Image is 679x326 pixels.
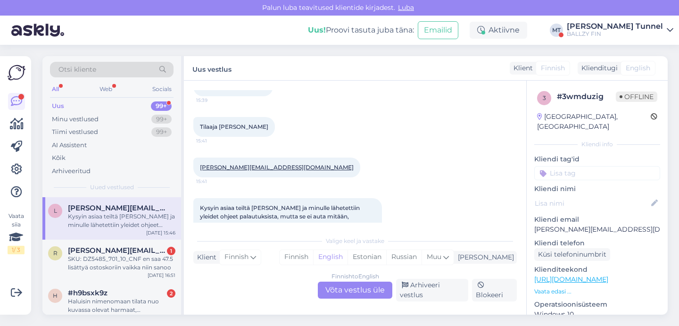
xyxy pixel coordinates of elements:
[52,115,99,124] div: Minu vestlused
[151,115,172,124] div: 99+
[50,83,61,95] div: All
[567,23,663,30] div: [PERSON_NAME] Tunnel
[557,91,616,102] div: # 3wmduzig
[395,3,417,12] span: Luba
[318,282,392,299] div: Võta vestlus üle
[534,238,660,248] p: Kliendi telefon
[8,212,25,254] div: Vaata siia
[534,248,610,261] div: Küsi telefoninumbrit
[567,30,663,38] div: BALLZY FIN
[150,83,174,95] div: Socials
[53,250,58,257] span: r
[543,94,546,101] span: 3
[68,246,166,255] span: rantanen.jarkko@gmail.com
[535,198,649,209] input: Lisa nimi
[151,127,172,137] div: 99+
[578,63,618,73] div: Klienditugi
[567,23,673,38] a: [PERSON_NAME] TunnelBALLZY FIN
[167,247,175,255] div: 1
[146,314,175,321] div: [DATE] 10:53
[308,25,414,36] div: Proovi tasuta juba täna:
[537,112,651,132] div: [GEOGRAPHIC_DATA], [GEOGRAPHIC_DATA]
[98,83,114,95] div: Web
[534,309,660,319] p: Windows 10
[454,252,514,262] div: [PERSON_NAME]
[550,24,563,37] div: MT
[193,252,216,262] div: Klient
[54,207,57,214] span: l
[53,292,58,299] span: h
[52,167,91,176] div: Arhiveeritud
[52,141,87,150] div: AI Assistent
[313,250,348,264] div: English
[148,272,175,279] div: [DATE] 16:51
[470,22,527,39] div: Aktiivne
[534,287,660,296] p: Vaata edasi ...
[58,65,96,75] span: Otsi kliente
[192,62,232,75] label: Uus vestlus
[386,250,422,264] div: Russian
[308,25,326,34] b: Uus!
[52,101,64,111] div: Uus
[331,272,379,281] div: Finnish to English
[68,255,175,272] div: SKU: DZ5485_701_10_CNF en saa 47.5 lisättyä ostoskoriin vaikka niin sanoo
[146,229,175,236] div: [DATE] 15:46
[224,252,248,262] span: Finnish
[8,64,25,82] img: Askly Logo
[534,184,660,194] p: Kliendi nimi
[196,137,232,144] span: 15:41
[68,297,175,314] div: Haluisin nimenomaan tilata nuo kuvassa olevat harmaat, tuotetiedoissa väriksi tulee "musta".
[418,21,458,39] button: Emailid
[626,63,650,73] span: English
[534,265,660,275] p: Klienditeekond
[8,246,25,254] div: 1 / 3
[534,300,660,309] p: Operatsioonisüsteem
[196,97,232,104] span: 15:39
[427,252,441,261] span: Muu
[396,279,468,301] div: Arhiveeri vestlus
[68,289,108,297] span: #h9bsxk9z
[68,212,175,229] div: Kysyin asiaa teiltä [PERSON_NAME] ja minulle lähetettiin yleidet ohjeet palautuksista, mutta se e...
[534,154,660,164] p: Kliendi tag'id
[348,250,386,264] div: Estonian
[52,153,66,163] div: Kõik
[510,63,533,73] div: Klient
[200,164,354,171] a: [PERSON_NAME][EMAIL_ADDRESS][DOMAIN_NAME]
[68,204,166,212] span: laura_tahti@hotmail.com
[90,183,134,192] span: Uued vestlused
[167,289,175,298] div: 2
[534,225,660,234] p: [PERSON_NAME][EMAIL_ADDRESS][DOMAIN_NAME]
[534,140,660,149] div: Kliendi info
[151,101,172,111] div: 99+
[280,250,313,264] div: Finnish
[196,178,232,185] span: 15:41
[200,123,268,130] span: Tilaaja [PERSON_NAME]
[541,63,565,73] span: Finnish
[52,127,98,137] div: Tiimi vestlused
[193,237,517,245] div: Valige keel ja vastake
[534,166,660,180] input: Lisa tag
[534,215,660,225] p: Kliendi email
[534,275,608,284] a: [URL][DOMAIN_NAME]
[472,279,517,301] div: Blokeeri
[200,204,361,228] span: Kysyin asiaa teiltä [PERSON_NAME] ja minulle lähetettiin yleidet ohjeet palautuksista, mutta se e...
[616,92,657,102] span: Offline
